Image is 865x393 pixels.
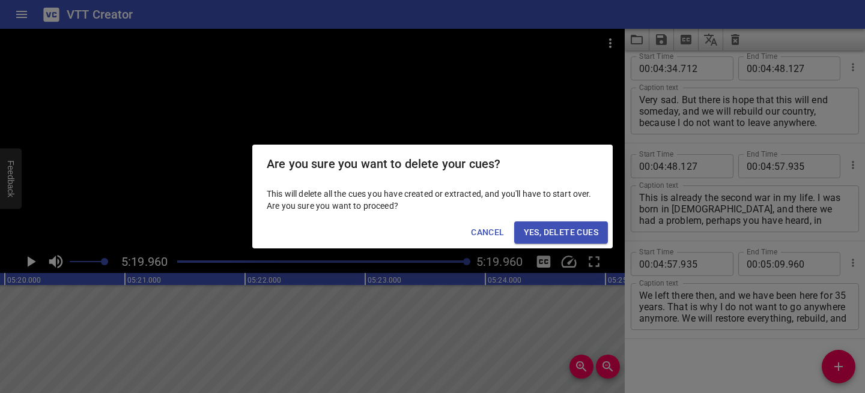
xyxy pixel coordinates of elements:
[471,225,504,240] span: Cancel
[267,154,598,173] h2: Are you sure you want to delete your cues?
[466,221,509,244] button: Cancel
[252,183,613,217] div: This will delete all the cues you have created or extracted, and you'll have to start over. Are y...
[524,225,598,240] span: Yes, Delete Cues
[514,221,608,244] button: Yes, Delete Cues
